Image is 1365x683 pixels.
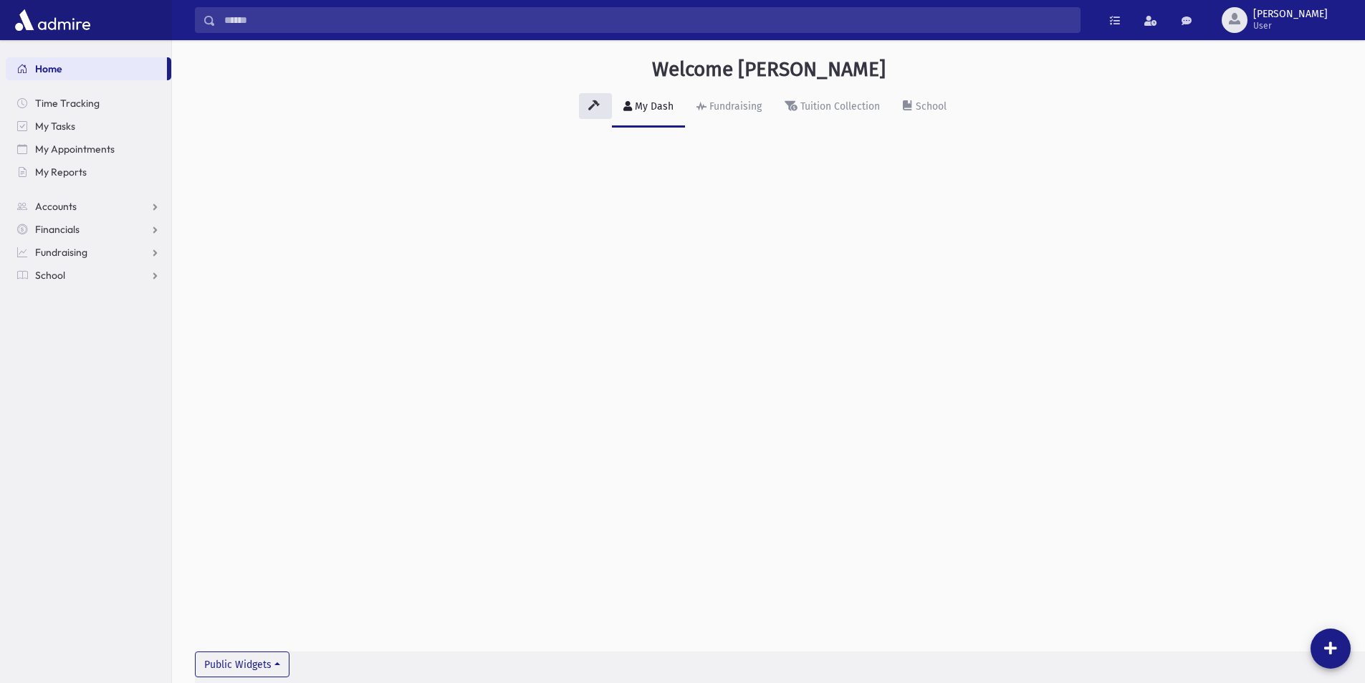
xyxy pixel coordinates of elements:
[216,7,1080,33] input: Search
[6,218,171,241] a: Financials
[35,269,65,282] span: School
[35,62,62,75] span: Home
[685,87,773,128] a: Fundraising
[35,97,100,110] span: Time Tracking
[707,100,762,113] div: Fundraising
[11,6,94,34] img: AdmirePro
[6,161,171,183] a: My Reports
[35,246,87,259] span: Fundraising
[1253,9,1328,20] span: [PERSON_NAME]
[773,87,891,128] a: Tuition Collection
[6,138,171,161] a: My Appointments
[6,195,171,218] a: Accounts
[6,264,171,287] a: School
[1253,20,1328,32] span: User
[195,651,289,677] button: Public Widgets
[35,200,77,213] span: Accounts
[35,223,80,236] span: Financials
[632,100,674,113] div: My Dash
[798,100,880,113] div: Tuition Collection
[891,87,958,128] a: School
[652,57,886,82] h3: Welcome [PERSON_NAME]
[913,100,947,113] div: School
[35,143,115,156] span: My Appointments
[35,166,87,178] span: My Reports
[6,241,171,264] a: Fundraising
[6,57,167,80] a: Home
[35,120,75,133] span: My Tasks
[612,87,685,128] a: My Dash
[6,92,171,115] a: Time Tracking
[6,115,171,138] a: My Tasks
